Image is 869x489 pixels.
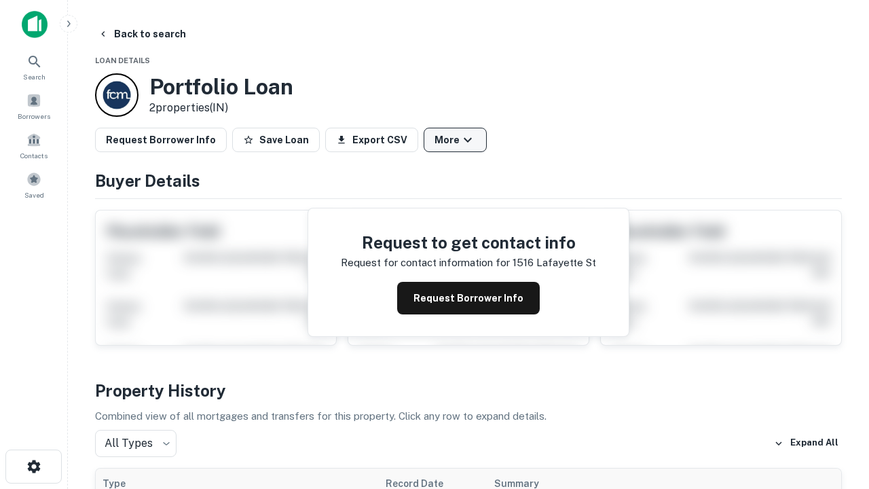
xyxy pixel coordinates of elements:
h4: Buyer Details [95,168,842,193]
span: Contacts [20,150,48,161]
h4: Request to get contact info [341,230,596,255]
a: Saved [4,166,64,203]
span: Saved [24,189,44,200]
a: Borrowers [4,88,64,124]
iframe: Chat Widget [801,337,869,402]
a: Contacts [4,127,64,164]
button: Expand All [771,433,842,454]
img: capitalize-icon.png [22,11,48,38]
button: Export CSV [325,128,418,152]
p: Combined view of all mortgages and transfers for this property. Click any row to expand details. [95,408,842,424]
p: 1516 lafayette st [513,255,596,271]
span: Search [23,71,45,82]
button: Save Loan [232,128,320,152]
button: Back to search [92,22,191,46]
h4: Property History [95,378,842,403]
p: 2 properties (IN) [149,100,293,116]
span: Borrowers [18,111,50,122]
div: All Types [95,430,177,457]
h3: Portfolio Loan [149,74,293,100]
button: Request Borrower Info [95,128,227,152]
a: Search [4,48,64,85]
button: More [424,128,487,152]
span: Loan Details [95,56,150,65]
button: Request Borrower Info [397,282,540,314]
p: Request for contact information for [341,255,510,271]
